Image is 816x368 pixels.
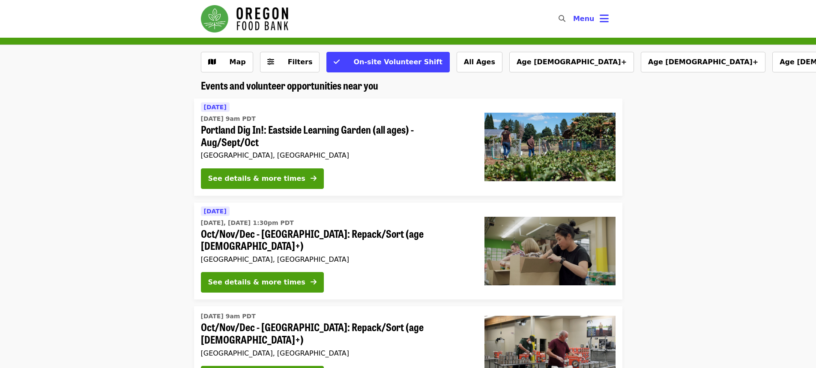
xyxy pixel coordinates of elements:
button: On-site Volunteer Shift [326,52,449,72]
button: Filters (0 selected) [260,52,320,72]
i: search icon [559,15,565,23]
time: [DATE], [DATE] 1:30pm PDT [201,218,294,227]
span: Filters [288,58,313,66]
span: [DATE] [204,208,227,215]
i: arrow-right icon [311,174,317,183]
button: All Ages [457,52,502,72]
span: Menu [573,15,595,23]
a: See details for "Oct/Nov/Dec - Portland: Repack/Sort (age 8+)" [194,203,622,300]
span: Oct/Nov/Dec - [GEOGRAPHIC_DATA]: Repack/Sort (age [DEMOGRAPHIC_DATA]+) [201,227,471,252]
span: [DATE] [204,104,227,111]
button: Show map view [201,52,253,72]
div: [GEOGRAPHIC_DATA], [GEOGRAPHIC_DATA] [201,151,471,159]
button: See details & more times [201,272,324,293]
span: Oct/Nov/Dec - [GEOGRAPHIC_DATA]: Repack/Sort (age [DEMOGRAPHIC_DATA]+) [201,321,471,346]
div: [GEOGRAPHIC_DATA], [GEOGRAPHIC_DATA] [201,255,471,263]
i: arrow-right icon [311,278,317,286]
time: [DATE] 9am PDT [201,114,256,123]
div: [GEOGRAPHIC_DATA], [GEOGRAPHIC_DATA] [201,349,471,357]
img: Oct/Nov/Dec - Portland: Repack/Sort (age 8+) organized by Oregon Food Bank [484,217,616,285]
span: Events and volunteer opportunities near you [201,78,378,93]
div: See details & more times [208,277,305,287]
i: check icon [334,58,340,66]
button: See details & more times [201,168,324,189]
button: Toggle account menu [566,9,616,29]
img: Oregon Food Bank - Home [201,5,288,33]
button: Age [DEMOGRAPHIC_DATA]+ [641,52,765,72]
input: Search [571,9,577,29]
img: Portland Dig In!: Eastside Learning Garden (all ages) - Aug/Sept/Oct organized by Oregon Food Bank [484,113,616,181]
i: sliders-h icon [267,58,274,66]
span: Map [230,58,246,66]
i: bars icon [600,12,609,25]
span: Portland Dig In!: Eastside Learning Garden (all ages) - Aug/Sept/Oct [201,123,471,148]
div: See details & more times [208,174,305,184]
button: Age [DEMOGRAPHIC_DATA]+ [509,52,634,72]
time: [DATE] 9am PDT [201,312,256,321]
span: On-site Volunteer Shift [353,58,442,66]
a: See details for "Portland Dig In!: Eastside Learning Garden (all ages) - Aug/Sept/Oct" [194,99,622,196]
i: map icon [208,58,216,66]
